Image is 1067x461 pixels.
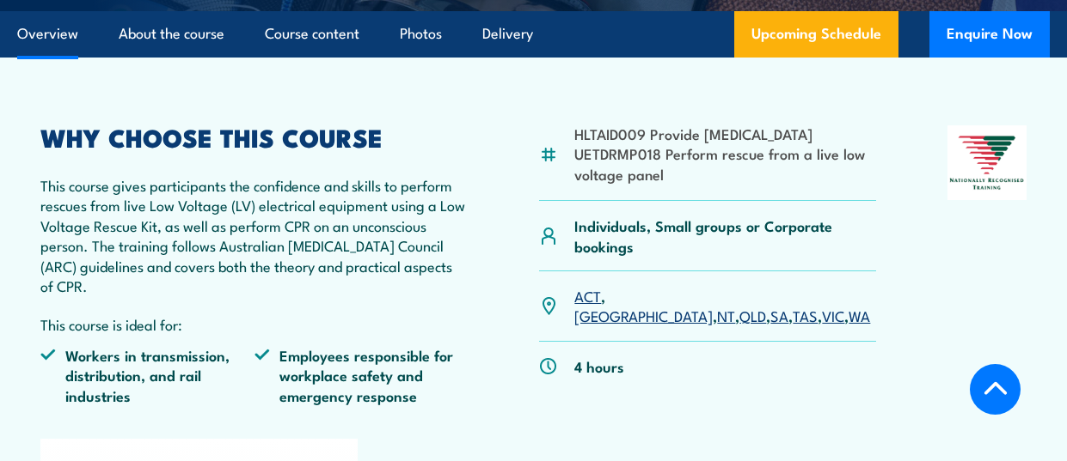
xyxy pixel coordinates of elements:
[717,305,735,325] a: NT
[822,305,844,325] a: VIC
[849,305,870,325] a: WA
[947,125,1027,200] img: Nationally Recognised Training logo.
[739,305,766,325] a: QLD
[770,305,788,325] a: SA
[929,11,1050,58] button: Enquire Now
[574,286,876,326] p: , , , , , , ,
[40,314,468,334] p: This course is ideal for:
[265,11,359,57] a: Course content
[574,356,624,376] p: 4 hours
[482,11,533,57] a: Delivery
[574,143,876,184] li: UETDRMP018 Perform rescue from a live low voltage panel
[254,345,469,405] li: Employees responsible for workplace safety and emergency response
[574,124,876,143] li: HLTAID009 Provide [MEDICAL_DATA]
[574,285,601,306] a: ACT
[574,305,713,325] a: [GEOGRAPHIC_DATA]
[17,11,78,57] a: Overview
[119,11,224,57] a: About the course
[40,175,468,295] p: This course gives participants the confidence and skills to perform rescues from live Low Voltage...
[400,11,442,57] a: Photos
[793,305,818,325] a: TAS
[40,125,468,148] h2: WHY CHOOSE THIS COURSE
[574,215,876,256] p: Individuals, Small groups or Corporate bookings
[734,11,898,58] a: Upcoming Schedule
[40,345,254,405] li: Workers in transmission, distribution, and rail industries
